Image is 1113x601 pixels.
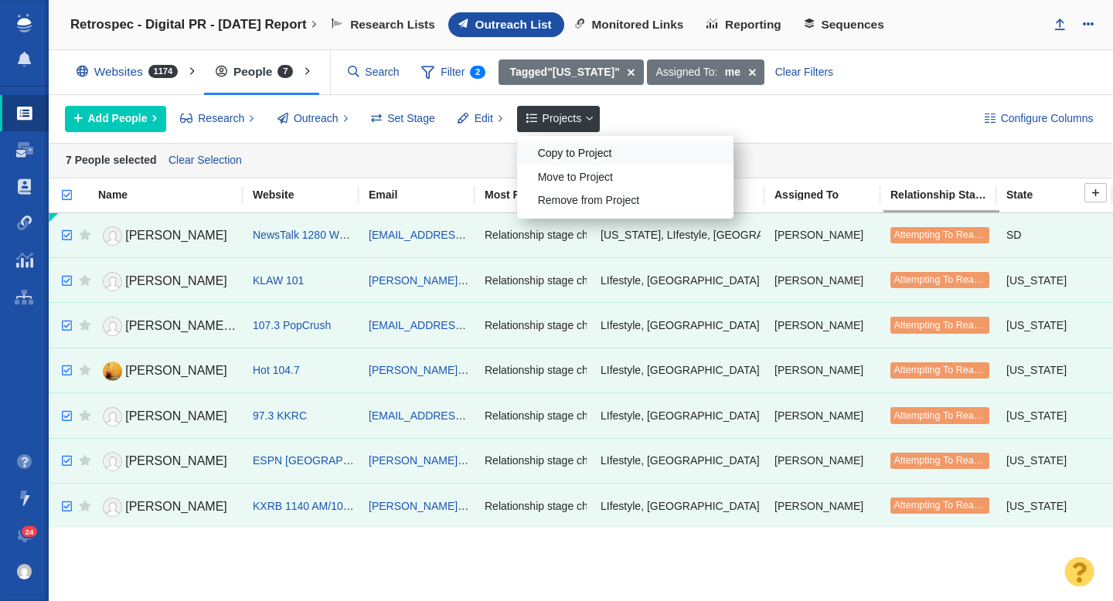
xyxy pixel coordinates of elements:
a: [PERSON_NAME] [98,494,239,521]
a: NewsTalk 1280 WGBF [253,229,362,241]
span: Research Lists [350,18,435,32]
a: [PERSON_NAME] [98,222,239,250]
span: Attempting To Reach (1 try) [893,229,1012,240]
div: [PERSON_NAME] [774,219,876,252]
button: Edit [449,106,512,132]
span: LIfestyle, PR, South Dakota, Townsquare Media [601,409,923,423]
a: Relationship Stage [890,189,1005,202]
button: Projects [517,106,600,132]
span: Relationship stage changed to: Attempting To Reach, 2 Attempts [485,499,793,513]
div: Email [369,189,483,200]
span: 24 [22,526,38,538]
span: LIfestyle, PR, South Dakota, Townsquare Media [601,273,923,287]
span: Edit [475,110,493,127]
a: [PERSON_NAME] [98,403,239,430]
span: [PERSON_NAME] [125,409,227,423]
td: Attempting To Reach (1 try) [883,483,999,528]
td: Attempting To Reach (1 try) [883,257,999,302]
span: Filter [412,58,494,87]
span: Attempting To Reach (1 try) [893,410,1012,421]
a: 97.3 KKRC [253,409,307,422]
div: Move to Project [517,165,733,189]
strong: me [725,64,740,80]
a: [PERSON_NAME][EMAIL_ADDRESS][PERSON_NAME][DOMAIN_NAME] [369,500,730,512]
div: Websites [65,54,196,90]
button: Configure Columns [975,106,1102,132]
a: [PERSON_NAME][EMAIL_ADDRESS][DOMAIN_NAME] [369,274,641,287]
span: 1174 [148,65,178,78]
div: [PERSON_NAME] [774,489,876,522]
span: 2 [470,66,485,79]
a: [PERSON_NAME][EMAIL_ADDRESS][DOMAIN_NAME] [369,364,641,376]
a: [EMAIL_ADDRESS][DOMAIN_NAME] [369,319,552,331]
a: [EMAIL_ADDRESS][DOMAIN_NAME] [369,229,552,241]
div: Relationship Stage [890,189,1005,200]
a: Monitored Links [564,12,696,37]
div: Remove from Project [517,189,733,213]
span: [PERSON_NAME] [125,274,227,287]
span: Attempting To Reach (1 try) [893,274,1012,285]
span: LIfestyle, PR, South Dakota, Townsquare Media [601,363,923,377]
a: Sequences [795,12,897,37]
div: [PERSON_NAME] [774,444,876,477]
button: Set Stage [362,106,444,132]
div: Clear Filters [766,59,842,86]
span: Relationship stage changed to: Attempting To Reach, 2 Attempts [485,228,793,242]
a: ESPN [GEOGRAPHIC_DATA] [253,454,398,467]
div: [PERSON_NAME] [774,399,876,432]
span: LIfestyle, PR, South Dakota, Townsquare Media [601,499,923,513]
a: Email [369,189,483,202]
div: Copy to Project [517,141,733,165]
span: Attempting To Reach (1 try) [893,500,1012,511]
a: 107.3 PopCrush [253,319,331,331]
span: Configure Columns [1001,110,1094,127]
span: [PERSON_NAME] [125,500,227,513]
div: Name [98,189,251,200]
span: Relationship stage changed to: Attempting To Reach, 2 Attempts [485,318,793,332]
span: Relationship stage changed to: Attempting To Reach, 2 Attempts [485,273,793,287]
div: [US_STATE] [1006,444,1108,477]
span: [PERSON_NAME] [125,454,227,467]
a: Outreach List [448,12,565,37]
span: Set Stage [387,110,435,127]
span: Relationship stage changed to: Attempting To Reach, 2 Attempts [485,453,793,467]
div: [US_STATE] [1006,263,1108,297]
span: Outreach [294,110,339,127]
a: Name [98,189,251,202]
button: Add People [65,106,166,132]
span: Reporting [725,18,781,32]
div: [PERSON_NAME] [774,354,876,387]
span: [PERSON_NAME] [125,229,227,242]
span: Assigned To: [655,64,717,80]
button: Research [172,106,264,132]
span: Outreach List [475,18,551,32]
div: [PERSON_NAME] [774,308,876,341]
img: 8a21b1a12a7554901d364e890baed237 [17,564,32,579]
span: [PERSON_NAME][DEMOGRAPHIC_DATA] [125,319,366,332]
span: [PERSON_NAME] [125,364,227,377]
a: Clear Selection [165,149,245,172]
span: Relationship stage changed to: Attempting To Reach, 2 Attempts [485,363,793,377]
div: [US_STATE] [1006,399,1108,432]
span: KXRB 1140 AM/100.1 FM [253,500,376,512]
td: Attempting To Reach (1 try) [883,213,999,258]
div: Website [253,189,367,200]
span: Attempting To Reach (1 try) [893,365,1012,375]
a: [PERSON_NAME] [98,358,239,385]
h4: Retrospec - Digital PR - [DATE] Report [70,17,307,32]
strong: "[US_STATE]" [509,64,619,80]
a: Research Lists [322,12,448,37]
span: Indiana, LIfestyle, PR, South Dakota, Townsquare Media [601,228,989,242]
a: Website [253,189,367,202]
a: Hot 104.7 [253,364,300,376]
a: [EMAIL_ADDRESS][DOMAIN_NAME] [369,409,552,422]
div: Assigned To [774,189,889,200]
span: LIfestyle, PR, South Dakota, Townsquare Media [601,318,923,332]
a: Assigned To [774,189,889,202]
b: Tagged [509,66,547,78]
a: KLAW 101 [253,274,304,287]
td: Attempting To Reach (1 try) [883,438,999,483]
